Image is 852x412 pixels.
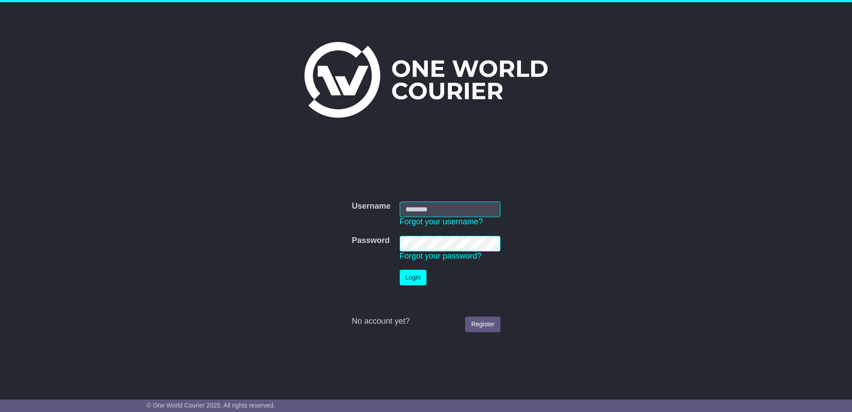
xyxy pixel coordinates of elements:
a: Forgot your username? [400,217,483,226]
a: Register [465,317,500,332]
span: © One World Courier 2025. All rights reserved. [147,402,275,409]
div: No account yet? [352,317,500,326]
button: Login [400,270,426,285]
img: One World [304,42,548,118]
a: Forgot your password? [400,251,482,260]
label: Password [352,236,389,246]
label: Username [352,202,390,211]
